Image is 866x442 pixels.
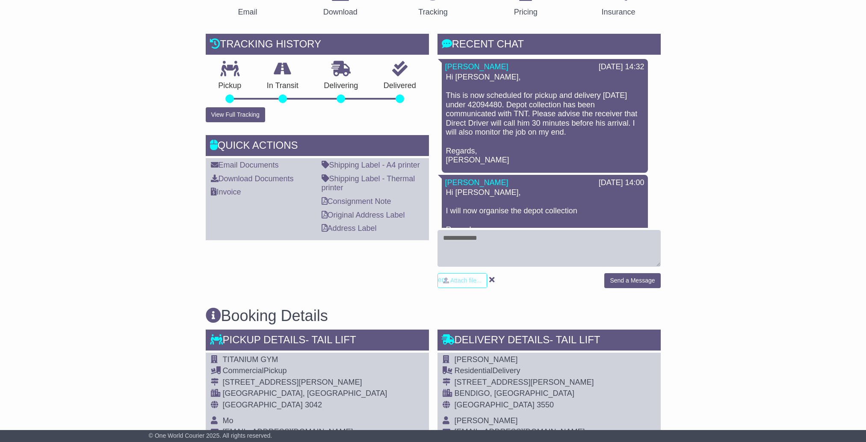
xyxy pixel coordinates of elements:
a: Shipping Label - A4 printer [322,161,420,169]
span: - Tail Lift [305,334,356,345]
a: Download Documents [211,174,294,183]
a: [PERSON_NAME] [445,62,508,71]
p: Hi [PERSON_NAME], I will now organise the depot collection Regards, [PERSON_NAME] [446,188,644,244]
span: - Tail Lift [550,334,600,345]
div: [DATE] 14:32 [599,62,644,72]
div: [STREET_ADDRESS][PERSON_NAME] [223,378,387,387]
div: Insurance [602,6,635,18]
div: Tracking history [206,34,429,57]
div: BENDIGO, [GEOGRAPHIC_DATA] [455,389,594,398]
h3: Booking Details [206,307,661,324]
a: [PERSON_NAME] [445,178,508,187]
div: Email [238,6,257,18]
div: RECENT CHAT [437,34,661,57]
a: Original Address Label [322,211,405,219]
div: Pickup [223,366,387,376]
div: [GEOGRAPHIC_DATA], [GEOGRAPHIC_DATA] [223,389,387,398]
span: [GEOGRAPHIC_DATA] [223,401,303,409]
span: [EMAIL_ADDRESS][DOMAIN_NAME] [223,427,353,436]
div: Pricing [514,6,538,18]
div: Delivery [455,366,594,376]
span: Mo [223,416,233,425]
button: View Full Tracking [206,107,265,122]
a: Email Documents [211,161,279,169]
span: TITANIUM GYM [223,355,278,364]
span: [PERSON_NAME] [455,355,518,364]
button: Send a Message [604,273,660,288]
span: Residential [455,366,493,375]
span: 3042 [305,401,322,409]
div: Quick Actions [206,135,429,158]
div: Tracking [418,6,447,18]
div: Download [323,6,358,18]
p: Delivered [371,81,429,91]
span: © One World Courier 2025. All rights reserved. [149,432,272,439]
p: Pickup [206,81,254,91]
a: Address Label [322,224,377,233]
a: Invoice [211,188,241,196]
div: Delivery Details [437,330,661,353]
p: Hi [PERSON_NAME], This is now scheduled for pickup and delivery [DATE] under 42094480. Depot coll... [446,73,644,165]
div: [DATE] 14:00 [599,178,644,188]
a: Consignment Note [322,197,391,206]
span: [EMAIL_ADDRESS][DOMAIN_NAME] [455,427,585,436]
p: In Transit [254,81,311,91]
div: Pickup Details [206,330,429,353]
a: Shipping Label - Thermal printer [322,174,415,192]
span: [GEOGRAPHIC_DATA] [455,401,535,409]
div: [STREET_ADDRESS][PERSON_NAME] [455,378,594,387]
p: Delivering [311,81,371,91]
span: 3550 [537,401,554,409]
span: [PERSON_NAME] [455,416,518,425]
span: Commercial [223,366,264,375]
